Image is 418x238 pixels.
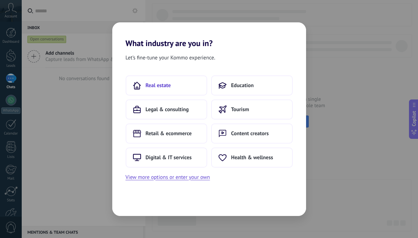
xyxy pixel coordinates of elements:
[126,99,207,120] button: Legal & consulting
[211,148,293,168] button: Health & wellness
[126,148,207,168] button: Digital & IT services
[211,75,293,95] button: Education
[231,130,269,137] span: Content creators
[211,124,293,144] button: Content creators
[146,82,171,89] span: Real estate
[126,173,210,182] button: View more options or enter your own
[112,22,306,48] h2: What industry are you in?
[126,124,207,144] button: Retail & ecommerce
[231,82,254,89] span: Education
[146,106,189,113] span: Legal & consulting
[231,106,249,113] span: Tourism
[126,75,207,95] button: Real estate
[146,154,192,161] span: Digital & IT services
[231,154,273,161] span: Health & wellness
[146,130,192,137] span: Retail & ecommerce
[126,53,216,62] span: Let’s fine-tune your Kommo experience.
[211,99,293,120] button: Tourism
